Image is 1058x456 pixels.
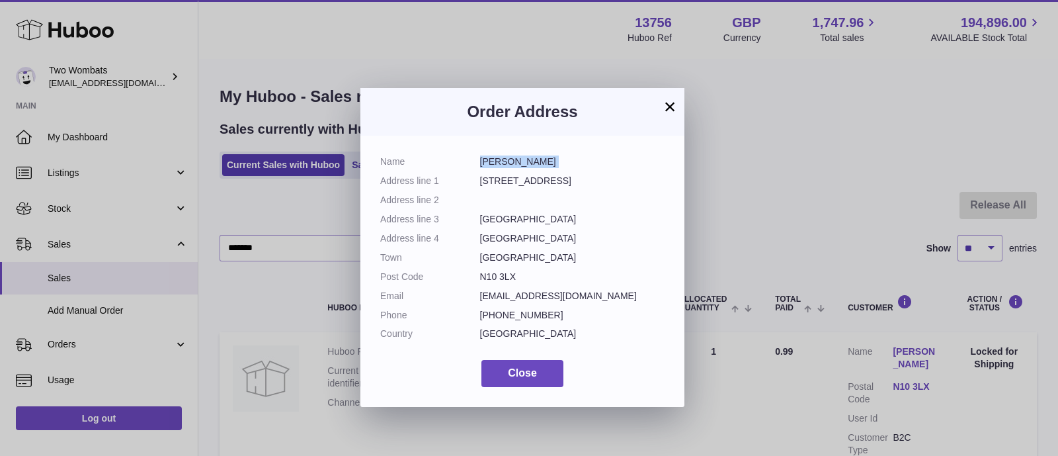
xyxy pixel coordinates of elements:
dt: Address line 3 [380,213,480,226]
dd: N10 3LX [480,271,665,283]
dd: [PHONE_NUMBER] [480,309,665,322]
dt: Phone [380,309,480,322]
dd: [PERSON_NAME] [480,156,665,168]
dd: [GEOGRAPHIC_DATA] [480,328,665,340]
dd: [GEOGRAPHIC_DATA] [480,213,665,226]
dt: Name [380,156,480,168]
dd: [STREET_ADDRESS] [480,175,665,187]
button: × [662,99,678,114]
dd: [EMAIL_ADDRESS][DOMAIN_NAME] [480,290,665,302]
dt: Email [380,290,480,302]
dd: [GEOGRAPHIC_DATA] [480,251,665,264]
button: Close [481,360,563,387]
dt: Post Code [380,271,480,283]
dt: Address line 1 [380,175,480,187]
dd: [GEOGRAPHIC_DATA] [480,232,665,245]
span: Close [508,367,537,379]
dt: Address line 2 [380,194,480,206]
dt: Town [380,251,480,264]
dt: Address line 4 [380,232,480,245]
dt: Country [380,328,480,340]
h3: Order Address [380,101,665,122]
